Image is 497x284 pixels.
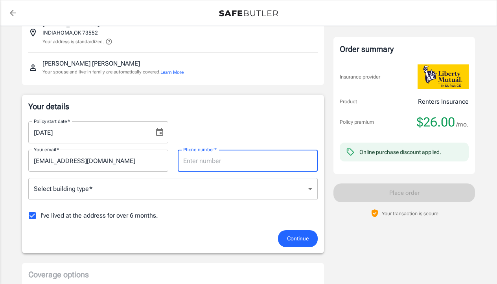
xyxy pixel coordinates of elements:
[418,64,469,89] img: Liberty Mutual
[340,43,469,55] div: Order summary
[456,119,469,130] span: /mo.
[183,146,217,153] label: Phone number
[5,5,21,21] a: back to quotes
[42,59,140,68] p: [PERSON_NAME] [PERSON_NAME]
[34,146,59,153] label: Your email
[42,38,104,45] p: Your address is standardized.
[28,28,38,37] svg: Insured address
[340,98,357,106] p: Product
[42,68,184,76] p: Your spouse and live-in family are automatically covered.
[417,114,455,130] span: $26.00
[28,101,318,112] p: Your details
[418,97,469,106] p: Renters Insurance
[340,118,374,126] p: Policy premium
[152,125,168,140] button: Choose date, selected date is Sep 13, 2025
[278,230,318,247] button: Continue
[34,118,70,125] label: Policy start date
[382,210,438,217] p: Your transaction is secure
[42,29,98,37] p: INDIAHOMA , OK 73552
[287,234,309,244] span: Continue
[178,150,318,172] input: Enter number
[340,73,380,81] p: Insurance provider
[359,148,441,156] div: Online purchase discount applied.
[160,69,184,76] button: Learn More
[28,121,149,143] input: MM/DD/YYYY
[28,63,38,72] svg: Insured person
[219,10,278,16] img: Back to quotes
[40,211,158,220] span: I've lived at the address for over 6 months.
[28,150,168,172] input: Enter email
